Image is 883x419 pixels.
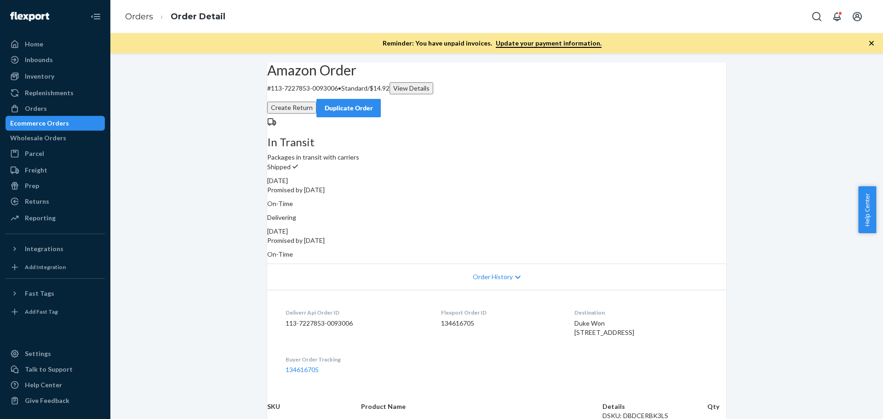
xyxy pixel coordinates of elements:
[267,236,726,245] p: Promised by [DATE]
[393,84,430,93] div: View Details
[267,402,361,411] th: SKU
[25,263,66,271] div: Add Integration
[858,186,876,233] button: Help Center
[338,84,341,92] span: •
[496,39,602,48] a: Update your payment information.
[25,213,56,223] div: Reporting
[361,402,602,411] th: Product Name
[118,3,233,30] ol: breadcrumbs
[574,319,634,336] span: Duke Won [STREET_ADDRESS]
[6,194,105,209] a: Returns
[6,37,105,52] a: Home
[25,396,69,405] div: Give Feedback
[6,116,105,131] a: Ecommerce Orders
[6,241,105,256] button: Integrations
[286,366,319,373] a: 134616705
[267,162,726,172] p: Shipped
[267,102,316,114] button: Create Return
[6,304,105,319] a: Add Fast Tag
[286,356,426,363] dt: Buyer Order Tracking
[6,52,105,67] a: Inbounds
[25,88,74,98] div: Replenishments
[6,362,105,377] a: Talk to Support
[6,378,105,392] a: Help Center
[267,185,726,195] p: Promised by [DATE]
[171,11,225,22] a: Order Detail
[383,39,602,48] p: Reminder: You have unpaid invoices.
[10,133,66,143] div: Wholesale Orders
[25,244,63,253] div: Integrations
[25,166,47,175] div: Freight
[6,69,105,84] a: Inventory
[25,181,39,190] div: Prep
[25,365,73,374] div: Talk to Support
[390,82,433,94] button: View Details
[267,213,726,222] p: Delivering
[808,7,826,26] button: Open Search Box
[25,289,54,298] div: Fast Tags
[25,349,51,358] div: Settings
[6,86,105,100] a: Replenishments
[10,12,49,21] img: Flexport logo
[125,11,153,22] a: Orders
[6,211,105,225] a: Reporting
[341,84,367,92] span: Standard
[267,250,726,259] p: On-Time
[6,393,105,408] button: Give Feedback
[324,103,373,113] div: Duplicate Order
[25,197,49,206] div: Returns
[25,308,58,316] div: Add Fast Tag
[441,309,560,316] dt: Flexport Order ID
[602,402,707,411] th: Details
[6,286,105,301] button: Fast Tags
[267,136,726,162] div: Packages in transit with carriers
[25,380,62,390] div: Help Center
[574,309,708,316] dt: Destination
[441,319,560,328] dd: 134616705
[267,63,726,78] h2: Amazon Order
[6,260,105,275] a: Add Integration
[6,131,105,145] a: Wholesale Orders
[848,7,866,26] button: Open account menu
[6,146,105,161] a: Parcel
[286,309,426,316] dt: Deliverr Api Order ID
[6,101,105,116] a: Orders
[267,227,726,236] div: [DATE]
[6,346,105,361] a: Settings
[707,402,726,411] th: Qty
[267,176,726,185] div: [DATE]
[25,40,43,49] div: Home
[25,149,44,158] div: Parcel
[86,7,105,26] button: Close Navigation
[10,119,69,128] div: Ecommerce Orders
[316,99,381,117] button: Duplicate Order
[25,55,53,64] div: Inbounds
[25,104,47,113] div: Orders
[6,178,105,193] a: Prep
[267,82,726,94] p: # 113-7227853-0093006 / $14.92
[828,7,846,26] button: Open notifications
[267,199,726,208] p: On-Time
[6,163,105,178] a: Freight
[267,136,726,148] h3: In Transit
[25,72,54,81] div: Inventory
[286,319,426,328] dd: 113-7227853-0093006
[473,272,513,281] span: Order History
